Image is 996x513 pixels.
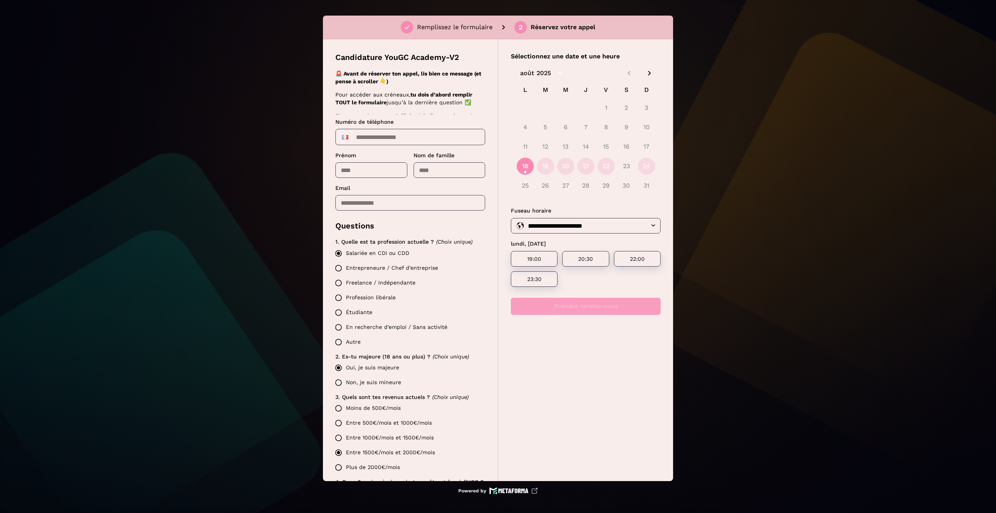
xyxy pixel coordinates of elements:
[579,82,593,98] span: J
[537,69,551,78] div: 2025
[537,158,554,175] button: 19 août 2025
[331,261,485,276] label: Entrepreneure / Chef d’entreprise
[331,375,485,390] label: Non, je suis mineure
[519,24,523,31] div: 2
[414,152,454,158] span: Nom de famille
[331,430,485,445] label: Entre 1000€/mois et 1500€/mois
[623,256,651,262] p: 22:00
[335,353,430,360] span: 2. Es-tu majeure (18 ans ou plus) ?
[417,23,493,32] p: Remplissez le formulaire
[335,394,430,400] span: 3. Quels sont tes revenus actuels ?
[520,69,534,78] div: août
[335,152,356,158] span: Prénom
[331,401,485,416] label: Moins de 500€/mois
[331,335,485,350] label: Autre
[572,256,600,262] p: 20:30
[518,82,532,98] span: L
[531,23,595,32] p: Réservez votre appel
[335,70,481,84] strong: 🚨 Avant de réserver ton appel, lis bien ce message (et pense à scroller 👇)
[432,394,469,400] span: (Choix unique)
[335,239,434,245] span: 1. Quelle est ta profession actuelle ?
[553,67,566,80] button: calendar view is open, switch to year view
[331,460,485,475] label: Plus de 2000€/mois
[511,207,661,215] p: Fuseau horaire
[649,221,658,230] button: Open
[520,276,548,282] p: 23:30
[337,131,353,143] div: France: + 33
[538,82,552,98] span: M
[335,119,394,125] span: Numéro de téléphone
[335,52,459,63] p: Candidature YouGC Academy-V2
[331,360,485,375] label: Oui, je suis majeure
[520,256,548,262] p: 19:00
[335,112,483,127] p: Si aucun créneau ne s’affiche à la fin, pas de panique :
[458,487,538,494] a: Powered by
[335,479,486,501] span: 4. Dans 6 mois, où aimerais-tu en être grâce à l’UGC ? Quel serait pour toi un résultat qui marqu...
[599,82,613,98] span: V
[331,305,485,320] label: Étudiante
[640,82,654,98] span: D
[331,416,485,430] label: Entre 500€/mois et 1000€/mois
[598,158,615,175] button: 22 août 2025
[511,52,661,61] p: Sélectionnez une date et une heure
[638,158,655,175] button: 24 août 2025
[517,158,534,175] button: 18 août 2025
[619,82,633,98] span: S
[335,185,350,191] span: Email
[331,290,485,305] label: Profession libérale
[335,220,485,232] p: Questions
[577,158,594,175] button: 21 août 2025
[335,91,483,106] p: Pour accéder aux créneaux, jusqu’à la dernière question ✅
[557,158,574,175] button: 20 août 2025
[436,239,473,245] span: (Choix unique)
[511,240,661,248] p: lundi, [DATE]
[458,488,486,494] p: Powered by
[433,353,469,360] span: (Choix unique)
[331,320,485,335] label: En recherche d’emploi / Sans activité
[331,445,485,460] label: Entre 1500€/mois et 2000€/mois
[559,82,573,98] span: M
[331,276,485,290] label: Freelance / Indépendante
[643,67,656,80] button: Next month
[331,246,485,261] label: Salariée en CDI ou CDD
